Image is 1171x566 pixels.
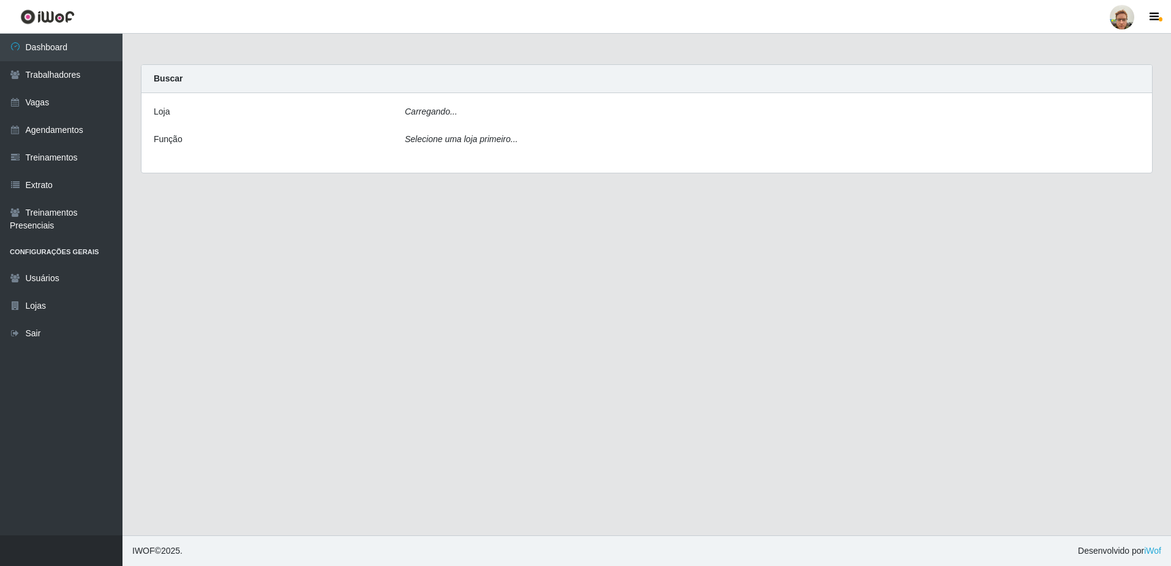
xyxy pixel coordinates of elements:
[154,74,183,83] strong: Buscar
[405,107,457,116] i: Carregando...
[154,133,183,146] label: Função
[154,105,170,118] label: Loja
[1078,545,1161,557] span: Desenvolvido por
[132,546,155,556] span: IWOF
[405,134,518,144] i: Selecione uma loja primeiro...
[20,9,75,25] img: CoreUI Logo
[1144,546,1161,556] a: iWof
[132,545,183,557] span: © 2025 .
